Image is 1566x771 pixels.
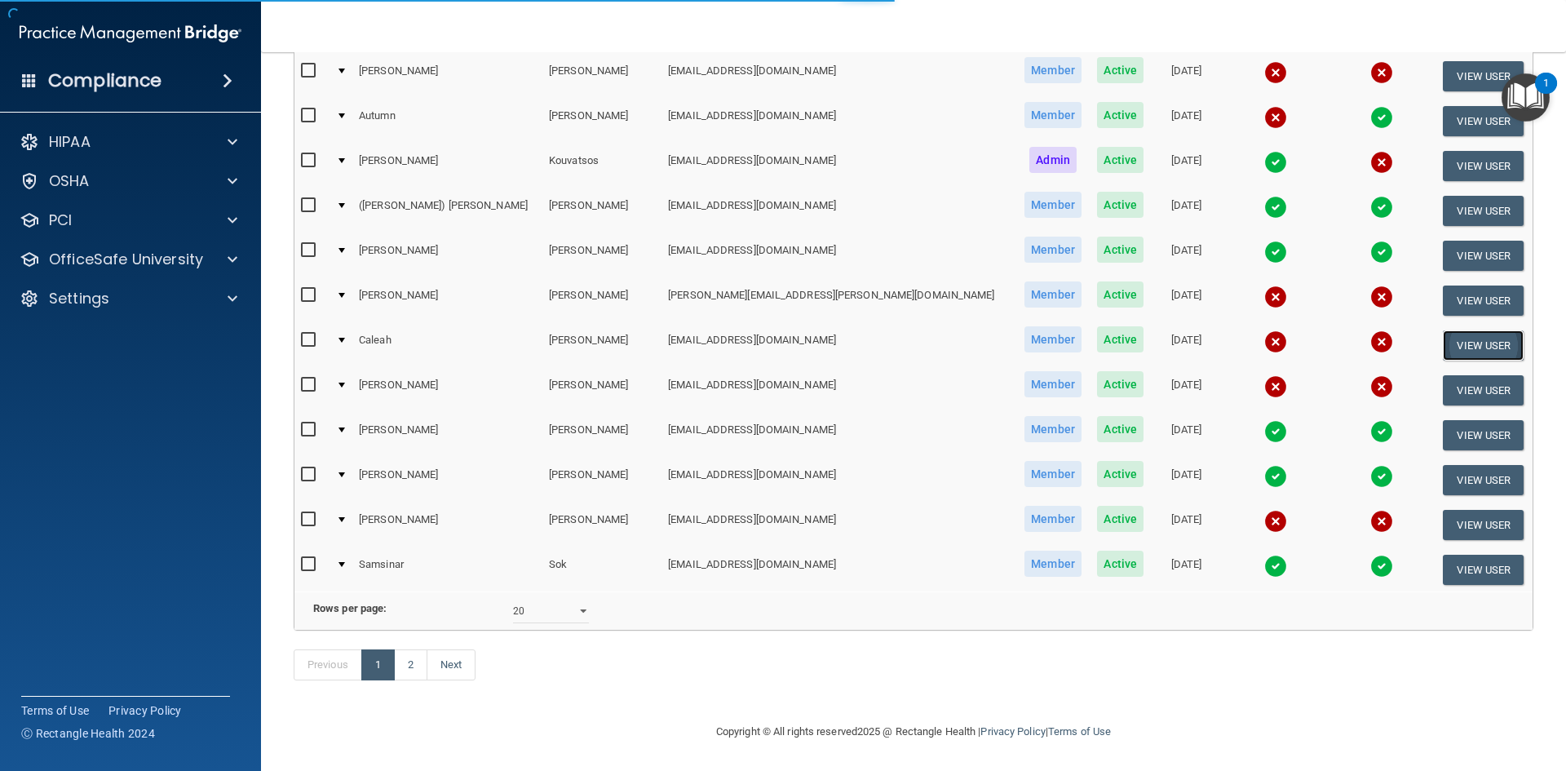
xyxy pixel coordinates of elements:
td: [DATE] [1152,368,1222,413]
img: cross.ca9f0e7f.svg [1264,510,1287,533]
img: tick.e7d51cea.svg [1264,465,1287,488]
td: Autumn [352,99,542,144]
span: Active [1097,281,1144,308]
span: Member [1024,237,1082,263]
button: View User [1443,465,1524,495]
a: Previous [294,649,362,680]
td: [PERSON_NAME] [352,503,542,547]
img: tick.e7d51cea.svg [1264,241,1287,264]
td: [DATE] [1152,99,1222,144]
td: [EMAIL_ADDRESS][DOMAIN_NAME] [661,547,1016,592]
td: [EMAIL_ADDRESS][DOMAIN_NAME] [661,54,1016,99]
span: Member [1024,326,1082,352]
span: Member [1024,281,1082,308]
td: [EMAIL_ADDRESS][DOMAIN_NAME] [661,413,1016,458]
img: tick.e7d51cea.svg [1370,555,1393,578]
td: [PERSON_NAME] [352,368,542,413]
td: [DATE] [1152,413,1222,458]
td: [EMAIL_ADDRESS][DOMAIN_NAME] [661,323,1016,368]
p: OSHA [49,171,90,191]
a: Privacy Policy [980,725,1045,738]
a: Terms of Use [21,702,89,719]
a: Settings [20,289,237,308]
button: View User [1443,151,1524,181]
p: OfficeSafe University [49,250,203,269]
span: Active [1097,371,1144,397]
button: View User [1443,420,1524,450]
a: Privacy Policy [108,702,182,719]
td: [PERSON_NAME] [542,458,661,503]
img: cross.ca9f0e7f.svg [1370,286,1393,308]
span: Member [1024,551,1082,577]
td: [PERSON_NAME] [542,54,661,99]
span: Active [1097,237,1144,263]
p: HIPAA [49,132,91,152]
td: [DATE] [1152,188,1222,233]
td: [EMAIL_ADDRESS][DOMAIN_NAME] [661,233,1016,278]
button: Open Resource Center, 1 new notification [1502,73,1550,122]
span: Active [1097,551,1144,577]
div: 1 [1543,83,1549,104]
span: Admin [1029,147,1077,173]
td: [EMAIL_ADDRESS][DOMAIN_NAME] [661,188,1016,233]
img: cross.ca9f0e7f.svg [1264,330,1287,353]
td: [PERSON_NAME] [542,99,661,144]
img: cross.ca9f0e7f.svg [1264,375,1287,398]
img: cross.ca9f0e7f.svg [1370,510,1393,533]
td: Kouvatsos [542,144,661,188]
td: [PERSON_NAME] [352,278,542,323]
span: Member [1024,192,1082,218]
td: [PERSON_NAME] [542,278,661,323]
td: [DATE] [1152,503,1222,547]
td: [PERSON_NAME] [542,503,661,547]
img: cross.ca9f0e7f.svg [1264,286,1287,308]
td: ([PERSON_NAME]) [PERSON_NAME] [352,188,542,233]
img: tick.e7d51cea.svg [1370,420,1393,443]
span: Ⓒ Rectangle Health 2024 [21,725,155,742]
td: [EMAIL_ADDRESS][DOMAIN_NAME] [661,503,1016,547]
td: [PERSON_NAME] [542,188,661,233]
td: [DATE] [1152,54,1222,99]
span: Member [1024,371,1082,397]
a: OSHA [20,171,237,191]
td: [PERSON_NAME] [352,458,542,503]
h4: Compliance [48,69,161,92]
a: 1 [361,649,395,680]
button: View User [1443,61,1524,91]
button: View User [1443,196,1524,226]
td: [PERSON_NAME] [542,368,661,413]
span: Member [1024,57,1082,83]
span: Active [1097,102,1144,128]
a: PCI [20,210,237,230]
img: tick.e7d51cea.svg [1370,465,1393,488]
td: [EMAIL_ADDRESS][DOMAIN_NAME] [661,368,1016,413]
span: Member [1024,102,1082,128]
td: [PERSON_NAME][EMAIL_ADDRESS][PERSON_NAME][DOMAIN_NAME] [661,278,1016,323]
img: tick.e7d51cea.svg [1264,420,1287,443]
img: cross.ca9f0e7f.svg [1370,151,1393,174]
a: HIPAA [20,132,237,152]
iframe: Drift Widget Chat Controller [1284,655,1546,720]
button: View User [1443,241,1524,271]
img: cross.ca9f0e7f.svg [1370,375,1393,398]
td: [EMAIL_ADDRESS][DOMAIN_NAME] [661,144,1016,188]
td: [PERSON_NAME] [352,233,542,278]
td: [DATE] [1152,144,1222,188]
td: Sok [542,547,661,592]
td: [DATE] [1152,547,1222,592]
button: View User [1443,510,1524,540]
a: Terms of Use [1048,725,1111,738]
img: cross.ca9f0e7f.svg [1370,61,1393,84]
button: View User [1443,555,1524,585]
td: [EMAIL_ADDRESS][DOMAIN_NAME] [661,99,1016,144]
img: tick.e7d51cea.svg [1370,241,1393,264]
td: [PERSON_NAME] [352,413,542,458]
img: cross.ca9f0e7f.svg [1264,106,1287,129]
span: Member [1024,461,1082,487]
span: Active [1097,192,1144,218]
span: Active [1097,326,1144,352]
span: Active [1097,416,1144,442]
td: [DATE] [1152,233,1222,278]
td: [DATE] [1152,458,1222,503]
p: PCI [49,210,72,230]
